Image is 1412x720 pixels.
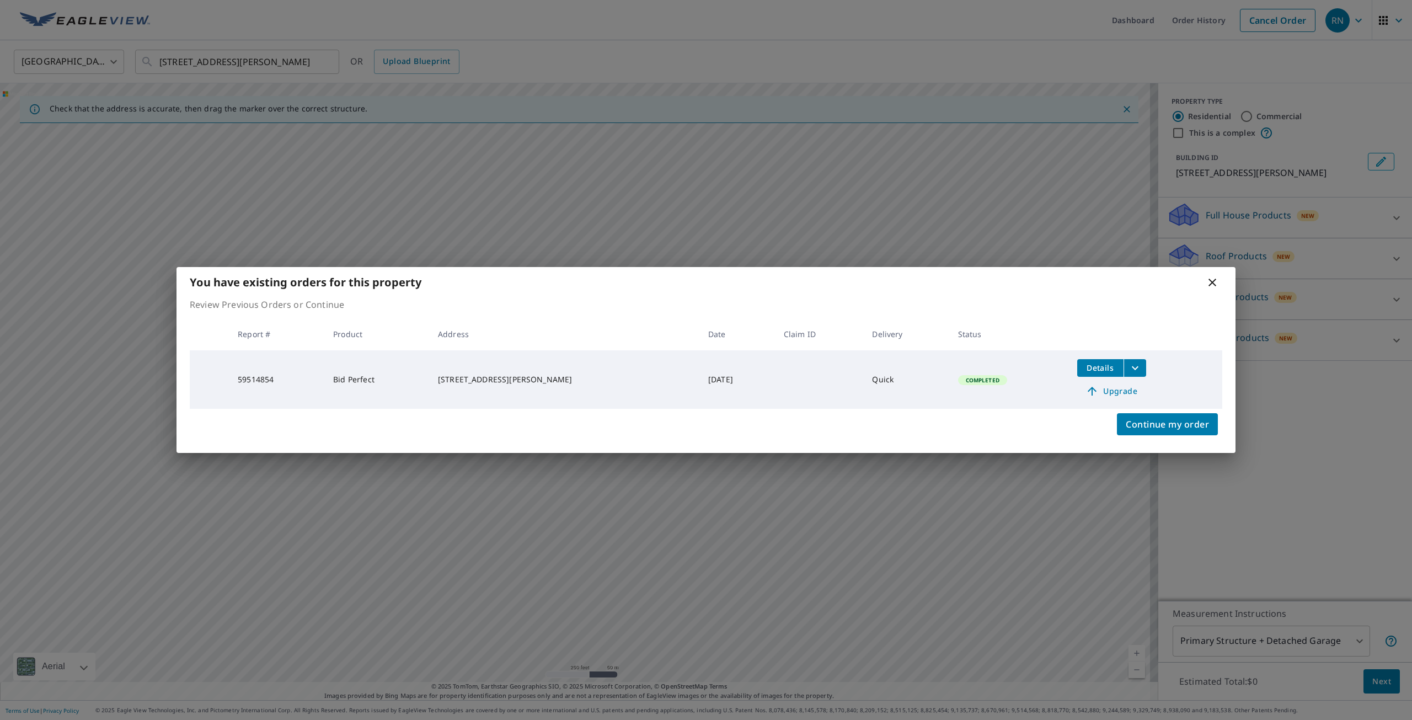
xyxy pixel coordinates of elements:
span: Completed [959,376,1006,384]
th: Product [324,318,429,350]
td: Quick [863,350,949,409]
button: Continue my order [1117,413,1218,435]
td: [DATE] [699,350,775,409]
div: [STREET_ADDRESS][PERSON_NAME] [438,374,691,385]
th: Date [699,318,775,350]
td: 59514854 [229,350,324,409]
th: Delivery [863,318,949,350]
p: Review Previous Orders or Continue [190,298,1222,311]
th: Claim ID [775,318,864,350]
span: Continue my order [1126,417,1209,432]
td: Bid Perfect [324,350,429,409]
b: You have existing orders for this property [190,275,421,290]
button: filesDropdownBtn-59514854 [1124,359,1146,377]
button: detailsBtn-59514854 [1077,359,1124,377]
th: Status [949,318,1068,350]
span: Upgrade [1084,385,1140,398]
th: Report # [229,318,324,350]
th: Address [429,318,699,350]
span: Details [1084,362,1117,373]
a: Upgrade [1077,382,1146,400]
